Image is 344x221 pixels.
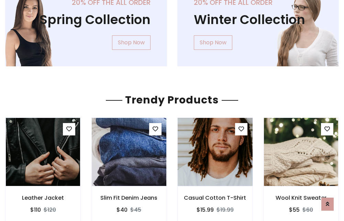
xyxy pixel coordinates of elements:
[122,92,222,107] span: Trendy Products
[22,12,151,27] h1: Spring Collection
[197,207,214,213] h6: $15.99
[217,206,234,214] del: $19.99
[5,195,80,201] h6: Leather Jacket
[44,206,56,214] del: $120
[112,35,151,50] a: Shop Now
[194,35,232,50] a: Shop Now
[264,195,339,201] h6: Wool Knit Sweater
[130,206,141,214] del: $45
[91,195,166,201] h6: Slim Fit Denim Jeans
[194,12,323,27] h1: Winter Collection
[30,207,41,213] h6: $110
[302,206,313,214] del: $60
[178,195,253,201] h6: Casual Cotton T-Shirt
[289,207,300,213] h6: $55
[116,207,127,213] h6: $40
